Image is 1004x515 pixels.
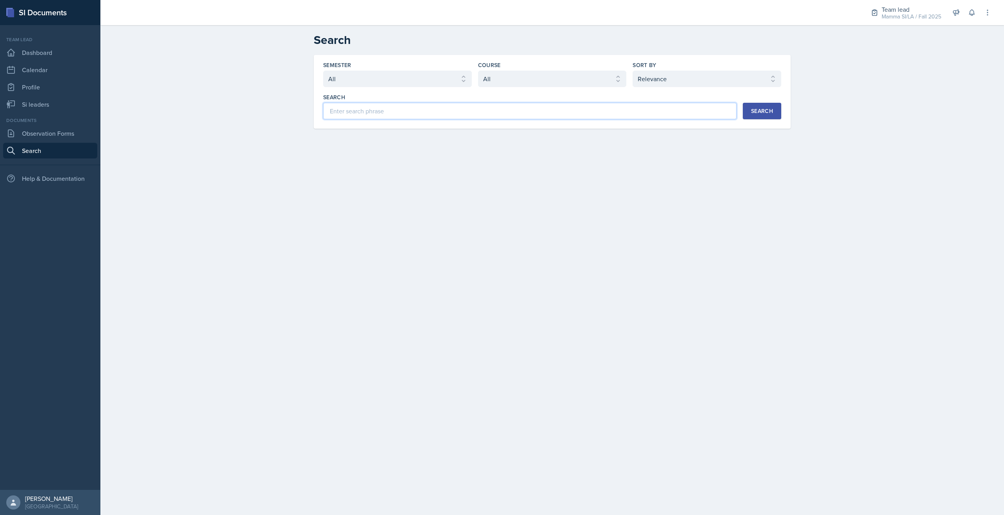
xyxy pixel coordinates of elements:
a: Profile [3,79,97,95]
label: Search [323,93,345,101]
div: Search [751,108,773,114]
div: Team lead [882,5,941,14]
div: [GEOGRAPHIC_DATA] [25,502,78,510]
a: Calendar [3,62,97,78]
div: Help & Documentation [3,171,97,186]
a: Search [3,143,97,158]
h2: Search [314,33,791,47]
div: [PERSON_NAME] [25,495,78,502]
label: Semester [323,61,351,69]
a: Dashboard [3,45,97,60]
button: Search [743,103,781,119]
input: Enter search phrase [323,103,737,119]
div: Mamma SI/LA / Fall 2025 [882,13,941,21]
div: Documents [3,117,97,124]
div: Team lead [3,36,97,43]
label: Course [478,61,501,69]
a: Si leaders [3,96,97,112]
label: Sort By [633,61,656,69]
a: Observation Forms [3,126,97,141]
